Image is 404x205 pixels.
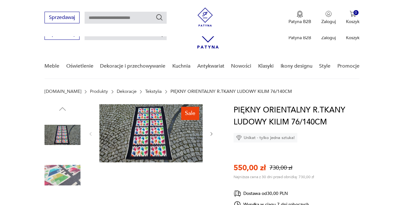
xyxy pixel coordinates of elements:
[270,164,292,172] p: 730,00 zł
[234,133,297,142] div: Unikat - tylko jedna sztuka!
[337,54,359,78] a: Promocje
[117,89,137,94] a: Dekoracje
[321,19,336,25] p: Zaloguj
[346,35,359,41] p: Koszyk
[288,11,311,25] a: Ikona medaluPatyna B2B
[288,11,311,25] button: Patyna B2B
[346,19,359,25] p: Koszyk
[156,14,163,21] button: Szukaj
[236,135,242,141] img: Ikona diamentu
[288,19,311,25] p: Patyna B2B
[197,54,224,78] a: Antykwariat
[196,8,215,27] img: Patyna - sklep z meblami i dekoracjami vintage
[325,11,332,17] img: Ikonka użytkownika
[258,54,274,78] a: Klasyki
[99,104,203,162] img: Zdjęcie produktu PIĘKNY ORIENTALNY R.TKANY LUDOWY KILIM 76/140CM
[234,174,314,179] p: Najniższa cena z 30 dni przed obniżką: 730,00 zł
[350,11,356,17] img: Ikona koszyka
[234,190,241,197] img: Ikona dostawy
[45,89,81,94] a: [DOMAIN_NAME]
[45,157,80,193] img: Zdjęcie produktu PIĘKNY ORIENTALNY R.TKANY LUDOWY KILIM 76/140CM
[346,11,359,25] button: 0Koszyk
[234,163,266,173] p: 550,00 zł
[231,54,251,78] a: Nowości
[170,89,292,94] p: PIĘKNY ORIENTALNY R.TKANY LUDOWY KILIM 76/140CM
[297,11,303,18] img: Ikona medalu
[181,107,199,120] div: Sale
[45,117,80,153] img: Zdjęcie produktu PIĘKNY ORIENTALNY R.TKANY LUDOWY KILIM 76/140CM
[90,89,108,94] a: Produkty
[145,89,162,94] a: Tekstylia
[66,54,93,78] a: Oświetlenie
[172,54,190,78] a: Kuchnia
[234,190,309,197] div: Dostawa od 30,00 PLN
[45,12,80,23] button: Sprzedawaj
[321,35,336,41] p: Zaloguj
[45,32,80,37] a: Sprzedawaj
[319,54,330,78] a: Style
[234,104,359,128] h1: PIĘKNY ORIENTALNY R.TKANY LUDOWY KILIM 76/140CM
[353,10,359,15] div: 0
[281,54,312,78] a: Ikony designu
[100,54,165,78] a: Dekoracje i przechowywanie
[288,35,311,41] p: Patyna B2B
[45,54,59,78] a: Meble
[45,16,80,20] a: Sprzedawaj
[321,11,336,25] button: Zaloguj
